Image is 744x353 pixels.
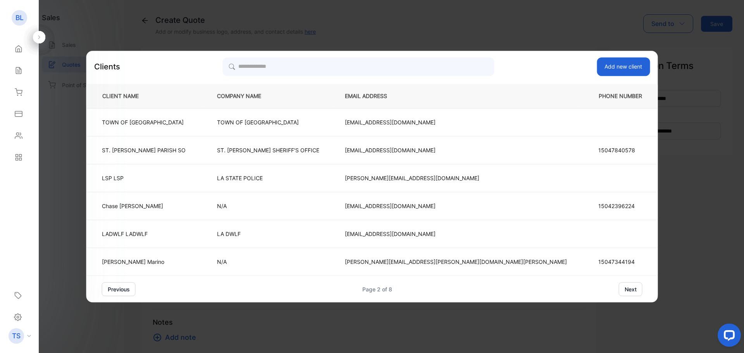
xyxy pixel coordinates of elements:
[217,230,319,238] p: LA DWLF
[598,202,642,210] p: 15042396224
[345,258,567,266] p: [PERSON_NAME][EMAIL_ADDRESS][PERSON_NAME][DOMAIN_NAME][PERSON_NAME]
[592,92,645,100] p: PHONE NUMBER
[345,202,567,210] p: [EMAIL_ADDRESS][DOMAIN_NAME]
[12,331,21,341] p: TS
[598,146,642,154] p: 15047840578
[217,146,319,154] p: ST. [PERSON_NAME] SHERIFF'S OFFICE
[362,285,392,293] div: Page 2 of 8
[217,92,319,100] p: COMPANY NAME
[102,202,186,210] p: Chase [PERSON_NAME]
[597,57,650,76] button: Add new client
[345,230,567,238] p: [EMAIL_ADDRESS][DOMAIN_NAME]
[217,118,319,126] p: TOWN OF [GEOGRAPHIC_DATA]
[102,174,186,182] p: LSP LSP
[102,230,186,238] p: LADWLF LADWLF
[217,174,319,182] p: LA STATE POLICE
[345,146,567,154] p: [EMAIL_ADDRESS][DOMAIN_NAME]
[102,146,186,154] p: ST. [PERSON_NAME] PARISH SO
[345,92,567,100] p: EMAIL ADDRESS
[345,118,567,126] p: [EMAIL_ADDRESS][DOMAIN_NAME]
[619,282,642,296] button: next
[711,320,744,353] iframe: LiveChat chat widget
[598,258,642,266] p: 15047344194
[345,174,567,182] p: [PERSON_NAME][EMAIL_ADDRESS][DOMAIN_NAME]
[217,258,319,266] p: N/A
[102,258,186,266] p: [PERSON_NAME] Marino
[15,13,24,23] p: BL
[217,202,319,210] p: N/A
[94,61,120,72] p: Clients
[102,282,136,296] button: previous
[99,92,191,100] p: CLIENT NAME
[102,118,186,126] p: TOWN OF [GEOGRAPHIC_DATA]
